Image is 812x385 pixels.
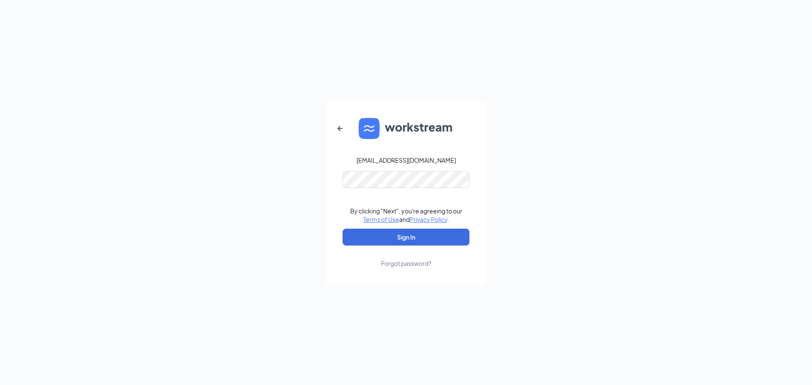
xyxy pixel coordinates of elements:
[343,229,469,246] button: Sign In
[381,259,431,268] div: Forgot password?
[350,207,462,224] div: By clicking "Next", you're agreeing to our and .
[410,216,447,223] a: Privacy Policy
[330,118,350,139] button: ArrowLeftNew
[359,118,453,139] img: WS logo and Workstream text
[335,123,345,134] svg: ArrowLeftNew
[363,216,399,223] a: Terms of Use
[357,156,456,164] div: [EMAIL_ADDRESS][DOMAIN_NAME]
[381,246,431,268] a: Forgot password?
